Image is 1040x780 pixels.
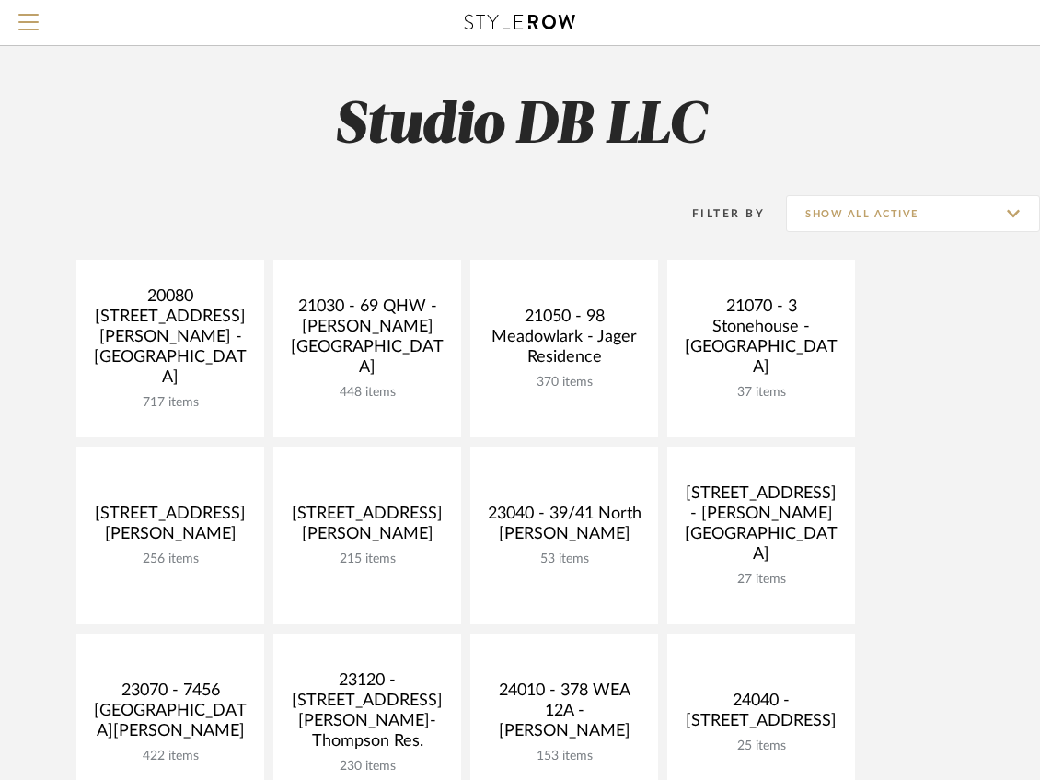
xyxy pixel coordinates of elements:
[288,670,446,759] div: 23120 - [STREET_ADDRESS][PERSON_NAME]-Thompson Res.
[485,307,643,375] div: 21050 - 98 Meadowlark - Jager Residence
[485,552,643,567] div: 53 items
[485,681,643,749] div: 24010 - 378 WEA 12A - [PERSON_NAME]
[682,385,840,401] div: 37 items
[91,552,249,567] div: 256 items
[682,691,840,739] div: 24040 - [STREET_ADDRESS]
[288,297,446,385] div: 21030 - 69 QHW - [PERSON_NAME][GEOGRAPHIC_DATA]
[485,375,643,390] div: 370 items
[682,483,840,572] div: [STREET_ADDRESS] - [PERSON_NAME][GEOGRAPHIC_DATA]
[668,204,765,223] div: Filter By
[91,504,249,552] div: [STREET_ADDRESS][PERSON_NAME]
[91,749,249,764] div: 422 items
[485,504,643,552] div: 23040 - 39/41 North [PERSON_NAME]
[485,749,643,764] div: 153 items
[91,681,249,749] div: 23070 - 7456 [GEOGRAPHIC_DATA][PERSON_NAME]
[288,759,446,774] div: 230 items
[682,739,840,754] div: 25 items
[682,572,840,588] div: 27 items
[682,297,840,385] div: 21070 - 3 Stonehouse - [GEOGRAPHIC_DATA]
[288,385,446,401] div: 448 items
[288,504,446,552] div: [STREET_ADDRESS][PERSON_NAME]
[91,395,249,411] div: 717 items
[91,286,249,395] div: 20080 [STREET_ADDRESS][PERSON_NAME] - [GEOGRAPHIC_DATA]
[288,552,446,567] div: 215 items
